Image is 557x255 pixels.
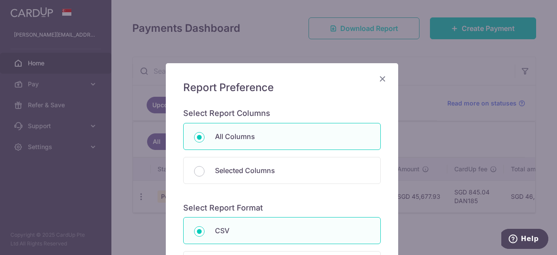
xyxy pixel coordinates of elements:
span: Help [20,6,37,14]
p: Selected Columns [215,165,370,176]
h5: Report Preference [183,81,381,95]
button: Close [377,74,388,84]
h6: Select Report Format [183,203,381,213]
iframe: Opens a widget where you can find more information [501,229,548,251]
h6: Select Report Columns [183,109,381,119]
p: All Columns [215,131,370,142]
p: CSV [215,225,370,236]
